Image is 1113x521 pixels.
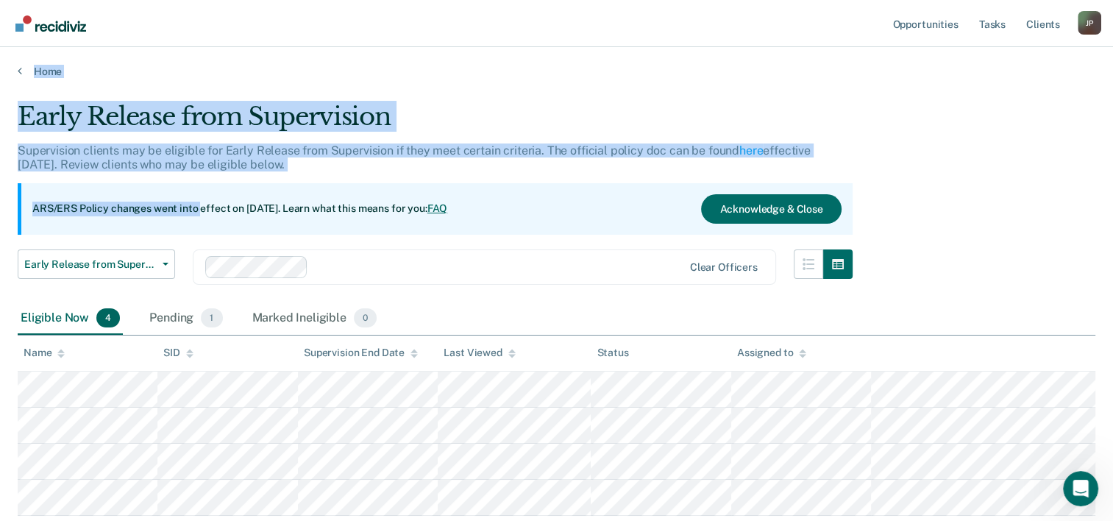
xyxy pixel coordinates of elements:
[15,15,86,32] img: Recidiviz
[18,143,811,171] p: Supervision clients may be eligible for Early Release from Supervision if they meet certain crite...
[18,249,175,279] button: Early Release from Supervision
[427,202,448,214] a: FAQ
[1063,471,1098,506] iframe: Intercom live chat
[24,347,65,359] div: Name
[739,143,763,157] a: here
[18,102,853,143] div: Early Release from Supervision
[18,65,1095,78] a: Home
[201,308,222,327] span: 1
[701,194,841,224] button: Acknowledge & Close
[96,308,120,327] span: 4
[690,261,758,274] div: Clear officers
[163,347,193,359] div: SID
[1078,11,1101,35] div: J P
[444,347,515,359] div: Last Viewed
[1078,11,1101,35] button: Profile dropdown button
[304,347,418,359] div: Supervision End Date
[24,258,157,271] span: Early Release from Supervision
[737,347,806,359] div: Assigned to
[32,202,447,216] p: ARS/ERS Policy changes went into effect on [DATE]. Learn what this means for you:
[249,302,380,335] div: Marked Ineligible0
[354,308,377,327] span: 0
[146,302,225,335] div: Pending1
[597,347,628,359] div: Status
[18,302,123,335] div: Eligible Now4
